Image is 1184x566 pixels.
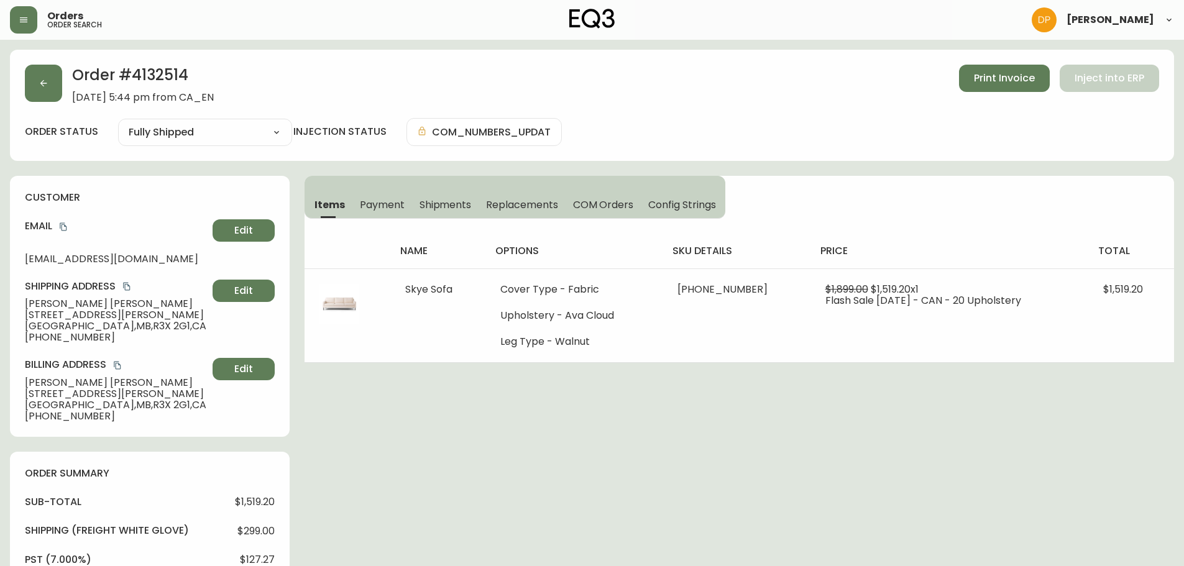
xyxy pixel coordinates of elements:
[240,554,275,565] span: $127.27
[500,336,648,347] li: Leg Type - Walnut
[25,125,98,139] label: order status
[495,244,653,258] h4: options
[1103,282,1143,296] span: $1,519.20
[72,65,214,92] h2: Order # 4132514
[213,219,275,242] button: Edit
[121,280,133,293] button: copy
[25,191,275,204] h4: customer
[825,293,1021,308] span: Flash Sale [DATE] - CAN - 20 Upholstery
[25,495,81,509] h4: sub-total
[234,224,253,237] span: Edit
[293,125,387,139] h4: injection status
[677,282,768,296] span: [PHONE_NUMBER]
[25,332,208,343] span: [PHONE_NUMBER]
[25,309,208,321] span: [STREET_ADDRESS][PERSON_NAME]
[235,496,275,508] span: $1,519.20
[25,298,208,309] span: [PERSON_NAME] [PERSON_NAME]
[25,280,208,293] h4: Shipping Address
[420,198,472,211] span: Shipments
[25,467,275,480] h4: order summary
[25,411,208,422] span: [PHONE_NUMBER]
[486,198,558,211] span: Replacements
[825,282,868,296] span: $1,899.00
[314,198,345,211] span: Items
[25,399,208,411] span: [GEOGRAPHIC_DATA] , MB , R3X 2G1 , CA
[569,9,615,29] img: logo
[959,65,1050,92] button: Print Invoice
[111,359,124,372] button: copy
[213,358,275,380] button: Edit
[500,310,648,321] li: Upholstery - Ava Cloud
[573,198,634,211] span: COM Orders
[319,284,359,324] img: e2cd6e4e-fdb1-41ea-baac-706b5043934b.jpg
[25,388,208,399] span: [STREET_ADDRESS][PERSON_NAME]
[234,362,253,376] span: Edit
[405,282,452,296] span: Skye Sofa
[213,280,275,302] button: Edit
[360,198,405,211] span: Payment
[648,198,715,211] span: Config Strings
[1032,7,1057,32] img: b0154ba12ae69382d64d2f3159806b19
[400,244,475,258] h4: name
[974,71,1035,85] span: Print Invoice
[234,284,253,298] span: Edit
[672,244,801,258] h4: sku details
[47,21,102,29] h5: order search
[25,524,189,537] h4: Shipping ( Freight White Glove )
[72,92,214,103] span: [DATE] 5:44 pm from CA_EN
[57,221,70,233] button: copy
[820,244,1078,258] h4: price
[1067,15,1154,25] span: [PERSON_NAME]
[237,526,275,537] span: $299.00
[25,253,208,265] span: [EMAIL_ADDRESS][DOMAIN_NAME]
[25,321,208,332] span: [GEOGRAPHIC_DATA] , MB , R3X 2G1 , CA
[25,219,208,233] h4: Email
[500,284,648,295] li: Cover Type - Fabric
[871,282,919,296] span: $1,519.20 x 1
[47,11,83,21] span: Orders
[25,377,208,388] span: [PERSON_NAME] [PERSON_NAME]
[1098,244,1164,258] h4: total
[25,358,208,372] h4: Billing Address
